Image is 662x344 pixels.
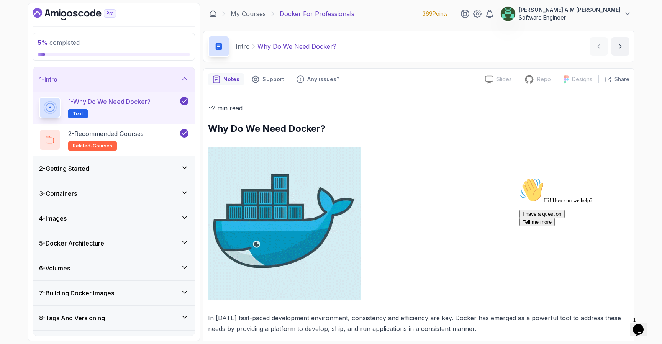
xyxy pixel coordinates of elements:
p: Repo [537,75,551,83]
h3: 3 - Containers [39,189,77,198]
button: 5-Docker Architecture [33,231,195,256]
button: I have a question [3,35,48,43]
img: :wave: [3,3,28,28]
button: 6-Volumes [33,256,195,280]
a: Dashboard [33,8,134,20]
p: 369 Points [423,10,448,18]
button: 8-Tags And Versioning [33,306,195,330]
p: Notes [223,75,239,83]
button: 4-Images [33,206,195,231]
p: ~2 min read [208,103,629,113]
span: related-courses [73,143,112,149]
p: Docker For Professionals [280,9,354,18]
h3: 5 - Docker Architecture [39,239,104,248]
button: notes button [208,73,244,85]
h3: 4 - Images [39,214,67,223]
h3: 1 - Intro [39,75,57,84]
span: 5 % [38,39,48,46]
button: previous content [590,37,608,56]
h3: 2 - Getting Started [39,164,89,173]
p: Share [614,75,629,83]
button: 1-Intro [33,67,195,92]
p: 2 - Recommended Courses [68,129,144,138]
span: Text [73,111,83,117]
p: [PERSON_NAME] A M [PERSON_NAME] [519,6,621,14]
button: 2-Getting Started [33,156,195,181]
a: My Courses [231,9,266,18]
p: Software Engineer [519,14,621,21]
button: user profile image[PERSON_NAME] A M [PERSON_NAME]Software Engineer [500,6,631,21]
button: Tell me more [3,43,38,51]
span: completed [38,39,80,46]
span: Hi! How can we help? [3,23,76,29]
button: 7-Building Docker Images [33,281,195,305]
h3: 7 - Building Docker Images [39,288,114,298]
p: Slides [496,75,512,83]
p: Any issues? [307,75,339,83]
h2: Why Do We Need Docker? [208,123,629,135]
iframe: chat widget [516,175,654,310]
button: Share [598,75,629,83]
button: Support button [247,73,289,85]
iframe: chat widget [630,313,654,336]
p: Intro [236,42,250,51]
button: Feedback button [292,73,344,85]
p: Designs [572,75,592,83]
button: 2-Recommended Coursesrelated-courses [39,129,188,151]
div: 👋Hi! How can we help?I have a questionTell me more [3,3,141,51]
img: user profile image [501,7,515,21]
p: In [DATE] fast-paced development environment, consistency and efficiency are key. Docker has emer... [208,313,629,334]
button: 3-Containers [33,181,195,206]
p: Support [262,75,284,83]
h3: 6 - Volumes [39,264,70,273]
button: 1-Why Do We Need Docker?Text [39,97,188,118]
a: Dashboard [209,10,217,18]
h3: 8 - Tags And Versioning [39,313,105,323]
p: Why Do We Need Docker? [257,42,336,51]
button: next content [611,37,629,56]
img: Docker logo [208,147,361,300]
p: 1 - Why Do We Need Docker? [68,97,151,106]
